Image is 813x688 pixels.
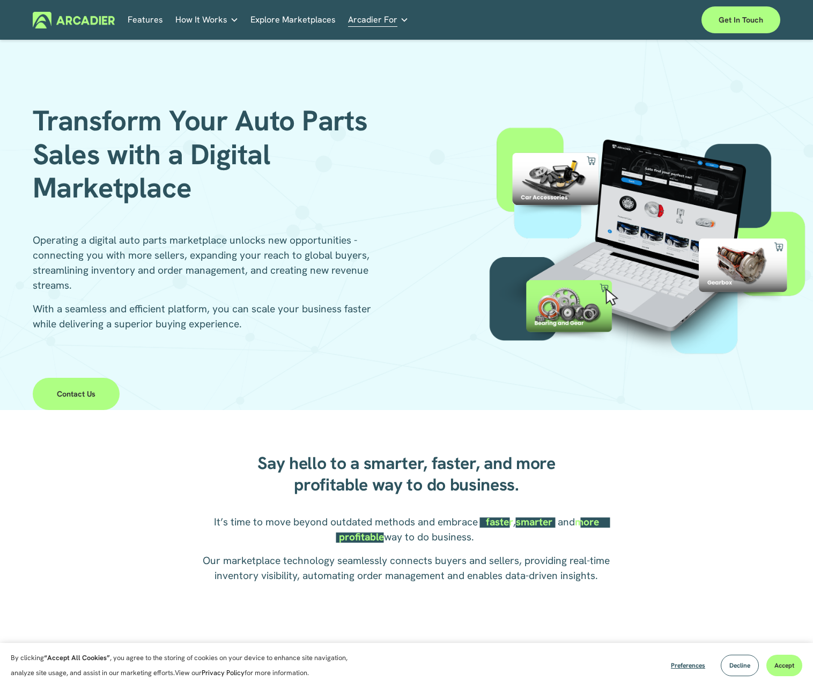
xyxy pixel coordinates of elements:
a: folder dropdown [175,12,239,28]
strong: Say hello to a smarter, faster, and more profitable way to do business. [257,452,559,496]
a: Explore Marketplaces [250,12,336,28]
p: By clicking , you agree to the storing of cookies on your device to enhance site navigation, anal... [11,650,359,680]
a: Get in touch [701,6,780,33]
strong: smarter [516,515,552,529]
strong: “Accept All Cookies” [44,653,110,662]
span: Arcadier For [348,12,397,27]
p: Our marketplace technology seamlessly connects buyers and sellers, providing real-time inventory ... [193,553,620,583]
span: How It Works [175,12,227,27]
a: folder dropdown [348,12,409,28]
button: Preferences [663,655,713,676]
a: Contact Us [33,378,120,410]
button: Decline [721,655,759,676]
span: Preferences [671,661,705,670]
strong: faster [486,515,513,529]
p: With a seamless and efficient platform, you can scale your business faster while delivering a sup... [33,302,372,332]
img: Arcadier [33,12,115,28]
a: Privacy Policy [202,668,245,677]
button: Accept [766,655,802,676]
span: Accept [774,661,794,670]
p: Operating a digital auto parts marketplace unlocks new opportunities - connecting you with more s... [33,233,372,293]
h1: Transform Your Auto Parts Sales with a Digital Marketplace [33,104,403,204]
span: Decline [729,661,750,670]
p: It’s time to move beyond outdated methods and embrace a , , and way to do business. [193,515,620,545]
a: Features [128,12,163,28]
